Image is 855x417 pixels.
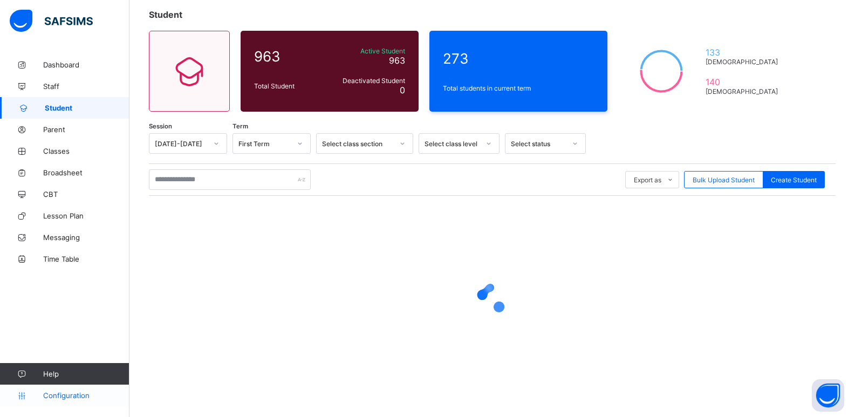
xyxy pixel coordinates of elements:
[322,140,393,148] div: Select class section
[329,77,405,85] span: Deactivated Student
[149,122,172,130] span: Session
[425,140,480,148] div: Select class level
[43,147,129,155] span: Classes
[706,87,783,95] span: [DEMOGRAPHIC_DATA]
[634,176,661,184] span: Export as
[43,370,129,378] span: Help
[10,10,93,32] img: safsims
[812,379,844,412] button: Open asap
[43,190,129,199] span: CBT
[43,168,129,177] span: Broadsheet
[329,47,405,55] span: Active Student
[43,60,129,69] span: Dashboard
[43,233,129,242] span: Messaging
[43,391,129,400] span: Configuration
[443,50,594,67] span: 273
[693,176,755,184] span: Bulk Upload Student
[706,77,783,87] span: 140
[511,140,566,148] div: Select status
[43,82,129,91] span: Staff
[389,55,405,66] span: 963
[443,84,594,92] span: Total students in current term
[706,58,783,66] span: [DEMOGRAPHIC_DATA]
[254,48,323,65] span: 963
[155,140,207,148] div: [DATE]-[DATE]
[232,122,248,130] span: Term
[43,125,129,134] span: Parent
[771,176,817,184] span: Create Student
[251,79,326,93] div: Total Student
[43,211,129,220] span: Lesson Plan
[238,140,291,148] div: First Term
[149,9,182,20] span: Student
[400,85,405,95] span: 0
[45,104,129,112] span: Student
[43,255,129,263] span: Time Table
[706,47,783,58] span: 133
